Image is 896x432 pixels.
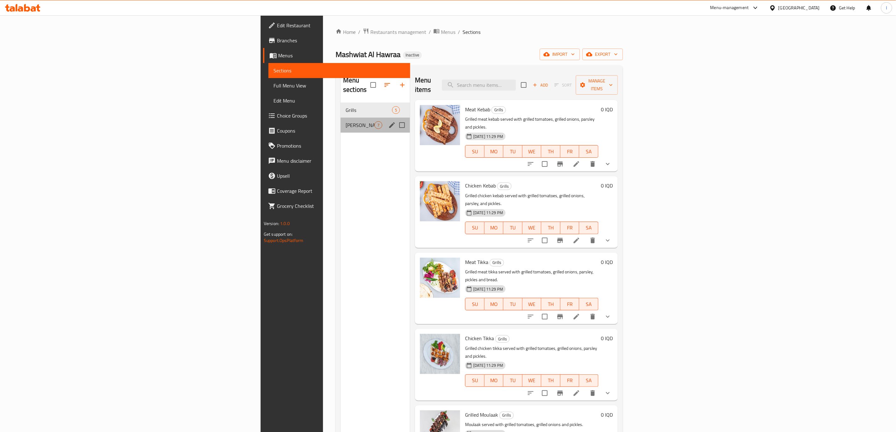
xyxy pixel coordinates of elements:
button: SU [465,298,484,310]
span: TH [544,223,558,232]
span: Choice Groups [277,112,405,119]
div: Kibbeh and Borek [346,121,374,129]
span: 5 [392,107,400,113]
span: Version: [264,219,279,228]
span: SU [468,223,482,232]
button: MO [485,222,504,234]
span: MO [487,376,501,385]
button: SU [465,374,484,387]
span: Select to update [538,310,551,323]
img: Chicken Tikka [420,334,460,374]
a: Edit menu item [573,313,580,320]
span: Sort sections [380,77,395,92]
button: show more [600,233,615,248]
span: Select to update [538,387,551,400]
span: SA [582,223,596,232]
span: Manage items [581,77,613,93]
div: [GEOGRAPHIC_DATA] [778,4,820,11]
span: TU [506,376,520,385]
button: Branch-specific-item [553,156,568,171]
span: WE [525,376,539,385]
div: [PERSON_NAME] and [PERSON_NAME]7edit [341,118,410,133]
a: Menus [263,48,410,63]
button: show more [600,386,615,401]
span: [DATE] 11:29 PM [471,362,506,368]
h6: 0 IQD [601,334,613,343]
li: / [429,28,431,36]
p: Moulaak served with grilled tomatoes, grilled onions and pickles. [465,421,598,429]
a: Choice Groups [263,108,410,123]
span: WE [525,300,539,309]
span: MO [487,223,501,232]
button: delete [585,156,600,171]
span: MO [487,300,501,309]
span: FR [563,300,577,309]
div: items [374,121,382,129]
span: [DATE] 11:29 PM [471,134,506,140]
h6: 0 IQD [601,410,613,419]
span: SU [468,300,482,309]
span: SA [582,376,596,385]
button: export [582,49,623,60]
div: Grills5 [341,103,410,118]
button: show more [600,309,615,324]
button: show more [600,156,615,171]
span: 7 [375,122,382,128]
li: / [458,28,460,36]
span: SU [468,147,482,156]
button: TH [541,374,560,387]
p: Grilled meat tikka served with grilled tomatoes, grilled onions, parsley, pickles and bread. [465,268,598,284]
span: Menus [278,52,405,59]
span: Grocery Checklist [277,202,405,210]
p: Grilled chicken kebab served with grilled tomatoes, grilled onions, parsley, and pickles. [465,192,598,208]
svg: Show Choices [604,313,612,320]
span: WE [525,147,539,156]
span: Branches [277,37,405,44]
button: TU [503,145,522,158]
span: Grills [496,335,509,343]
button: SU [465,222,484,234]
input: search [442,80,516,91]
div: items [392,106,400,114]
span: Grills [497,183,511,190]
span: FR [563,376,577,385]
span: Chicken Kebab [465,181,496,190]
h6: 0 IQD [601,258,613,266]
h2: Menu items [415,76,434,94]
p: Grilled meat kebab served with grilled tomatoes, grilled onions, parsley and pickles. [465,115,598,131]
span: TU [506,223,520,232]
span: MO [487,147,501,156]
button: TU [503,298,522,310]
a: Edit menu item [573,237,580,244]
span: TU [506,300,520,309]
span: Select section [517,78,530,92]
img: Chicken Kebab [420,181,460,221]
button: TH [541,222,560,234]
span: Select section first [550,80,576,90]
span: Grills [346,106,392,114]
a: Menu disclaimer [263,153,410,168]
span: [DATE] 11:29 PM [471,210,506,216]
button: delete [585,309,600,324]
button: sort-choices [523,156,538,171]
button: SA [579,145,598,158]
button: MO [485,374,504,387]
span: SA [582,147,596,156]
svg: Show Choices [604,237,612,244]
a: Promotions [263,138,410,153]
span: Edit Menu [273,97,405,104]
button: delete [585,233,600,248]
button: TH [541,298,560,310]
div: Grills [499,412,514,419]
button: FR [560,298,580,310]
button: delete [585,386,600,401]
span: TH [544,300,558,309]
span: Select to update [538,157,551,171]
span: [DATE] 11:29 PM [471,286,506,292]
span: Meat Tikka [465,257,488,267]
span: SA [582,300,596,309]
button: SA [579,222,598,234]
button: MO [485,298,504,310]
a: Edit Restaurant [263,18,410,33]
span: Grills [492,106,506,113]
